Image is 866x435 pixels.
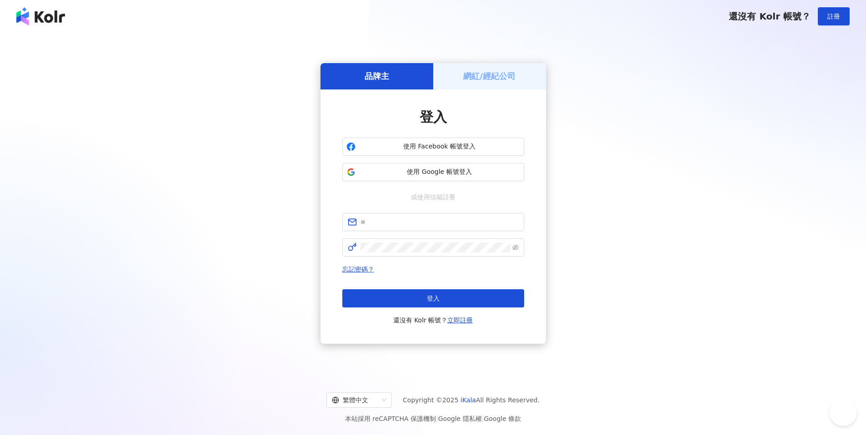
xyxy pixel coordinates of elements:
[16,7,65,25] img: logo
[393,315,473,326] span: 還沒有 Kolr 帳號？
[405,192,462,202] span: 或使用信箱註冊
[482,415,484,422] span: |
[436,415,438,422] span: |
[512,244,519,251] span: eye-invisible
[342,289,524,307] button: 登入
[484,415,521,422] a: Google 條款
[342,266,374,273] a: 忘記密碼？
[427,295,440,302] span: 登入
[420,109,447,125] span: 登入
[359,142,520,151] span: 使用 Facebook 帳號登入
[342,163,524,181] button: 使用 Google 帳號登入
[461,396,476,404] a: iKala
[332,393,378,407] div: 繁體中文
[447,316,473,324] a: 立即註冊
[818,7,850,25] button: 註冊
[365,70,389,82] h5: 品牌主
[827,13,840,20] span: 註冊
[403,395,540,405] span: Copyright © 2025 All Rights Reserved.
[359,168,520,177] span: 使用 Google 帳號登入
[463,70,516,82] h5: 網紅/經紀公司
[729,11,811,22] span: 還沒有 Kolr 帳號？
[830,399,857,426] iframe: Help Scout Beacon - Open
[345,413,521,424] span: 本站採用 reCAPTCHA 保護機制
[438,415,482,422] a: Google 隱私權
[342,138,524,156] button: 使用 Facebook 帳號登入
